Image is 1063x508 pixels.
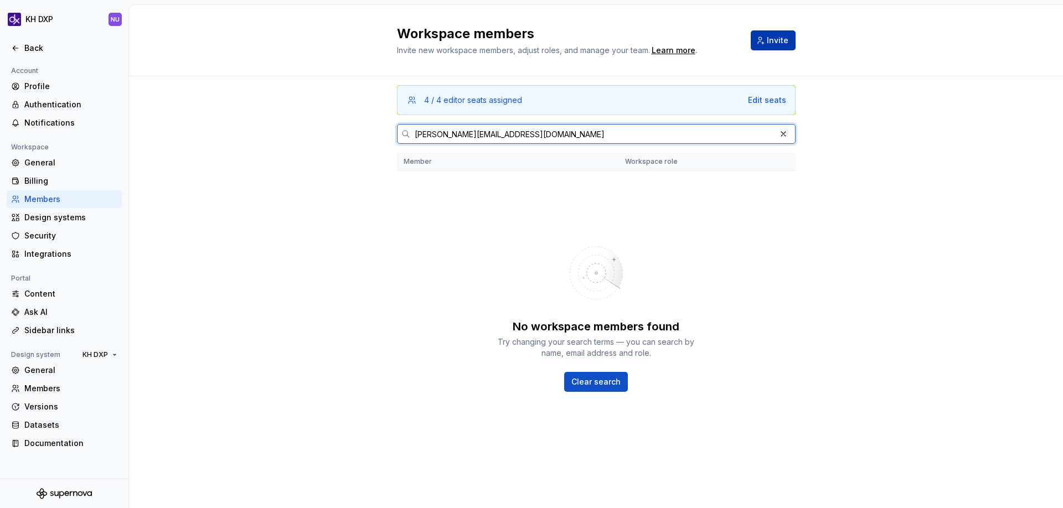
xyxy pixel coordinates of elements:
[24,194,117,205] div: Members
[397,45,650,55] span: Invite new workspace members, adjust roles, and manage your team.
[564,372,628,392] button: Clear search
[7,303,122,321] a: Ask AI
[24,288,117,299] div: Content
[7,172,122,190] a: Billing
[25,14,53,25] div: KH DXP
[7,39,122,57] a: Back
[7,416,122,434] a: Datasets
[618,153,767,171] th: Workspace role
[7,434,122,452] a: Documentation
[7,77,122,95] a: Profile
[7,96,122,113] a: Authentication
[7,285,122,303] a: Content
[111,15,120,24] div: NU
[767,35,788,46] span: Invite
[82,350,108,359] span: KH DXP
[24,175,117,186] div: Billing
[571,376,621,387] span: Clear search
[7,190,122,208] a: Members
[7,154,122,172] a: General
[24,325,117,336] div: Sidebar links
[24,99,117,110] div: Authentication
[24,419,117,431] div: Datasets
[24,212,117,223] div: Design systems
[7,209,122,226] a: Design systems
[7,245,122,263] a: Integrations
[37,488,92,499] svg: Supernova Logo
[7,380,122,397] a: Members
[8,13,21,26] img: 0784b2da-6f85-42e6-8793-4468946223dc.png
[24,248,117,260] div: Integrations
[7,348,65,361] div: Design system
[7,272,35,285] div: Portal
[748,95,786,106] button: Edit seats
[7,322,122,339] a: Sidebar links
[24,230,117,241] div: Security
[24,401,117,412] div: Versions
[7,114,122,132] a: Notifications
[24,383,117,394] div: Members
[7,141,53,154] div: Workspace
[497,336,696,359] div: Try changing your search terms — you can search by name, email address and role.
[424,95,522,106] div: 4 / 4 editor seats assigned
[652,45,695,56] a: Learn more
[397,25,737,43] h2: Workspace members
[24,157,117,168] div: General
[24,438,117,449] div: Documentation
[24,117,117,128] div: Notifications
[751,30,796,50] button: Invite
[24,43,117,54] div: Back
[513,319,679,334] div: No workspace members found
[397,153,618,171] th: Member
[410,124,776,144] input: Search in workspace members...
[7,361,122,379] a: General
[24,365,117,376] div: General
[24,307,117,318] div: Ask AI
[24,81,117,92] div: Profile
[650,46,697,55] span: .
[7,64,43,77] div: Account
[2,7,126,32] button: KH DXPNU
[7,227,122,245] a: Security
[7,398,122,416] a: Versions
